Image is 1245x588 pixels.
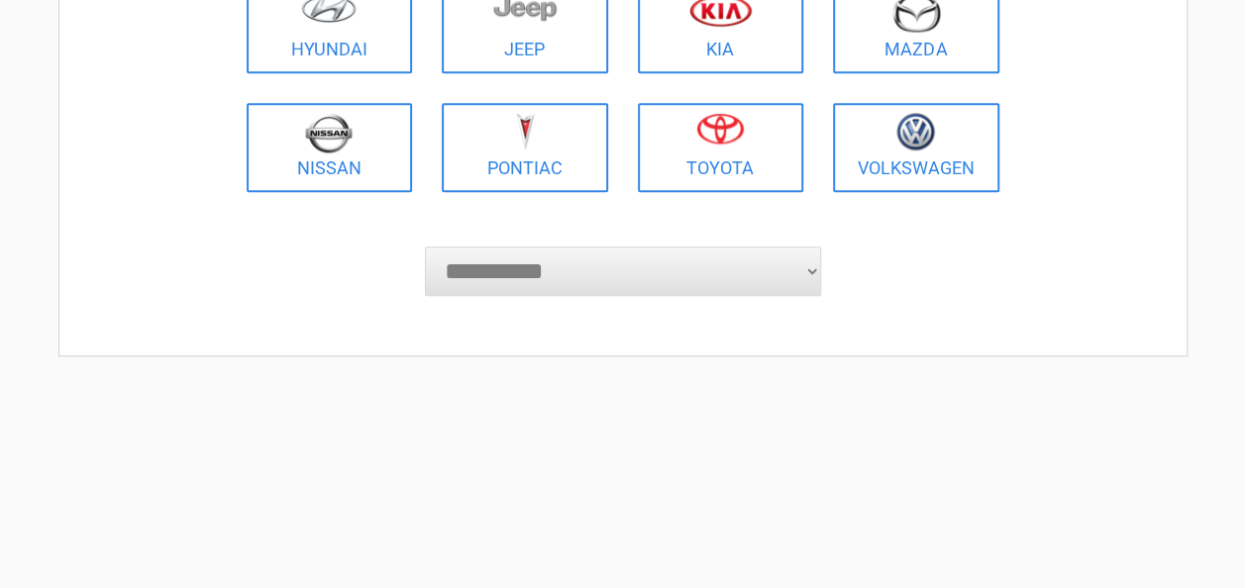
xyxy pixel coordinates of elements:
img: pontiac [515,113,535,150]
img: nissan [305,113,353,153]
a: Pontiac [442,103,608,192]
a: Volkswagen [833,103,999,192]
a: Toyota [638,103,804,192]
img: volkswagen [896,113,935,151]
img: toyota [696,113,744,145]
a: Nissan [247,103,413,192]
